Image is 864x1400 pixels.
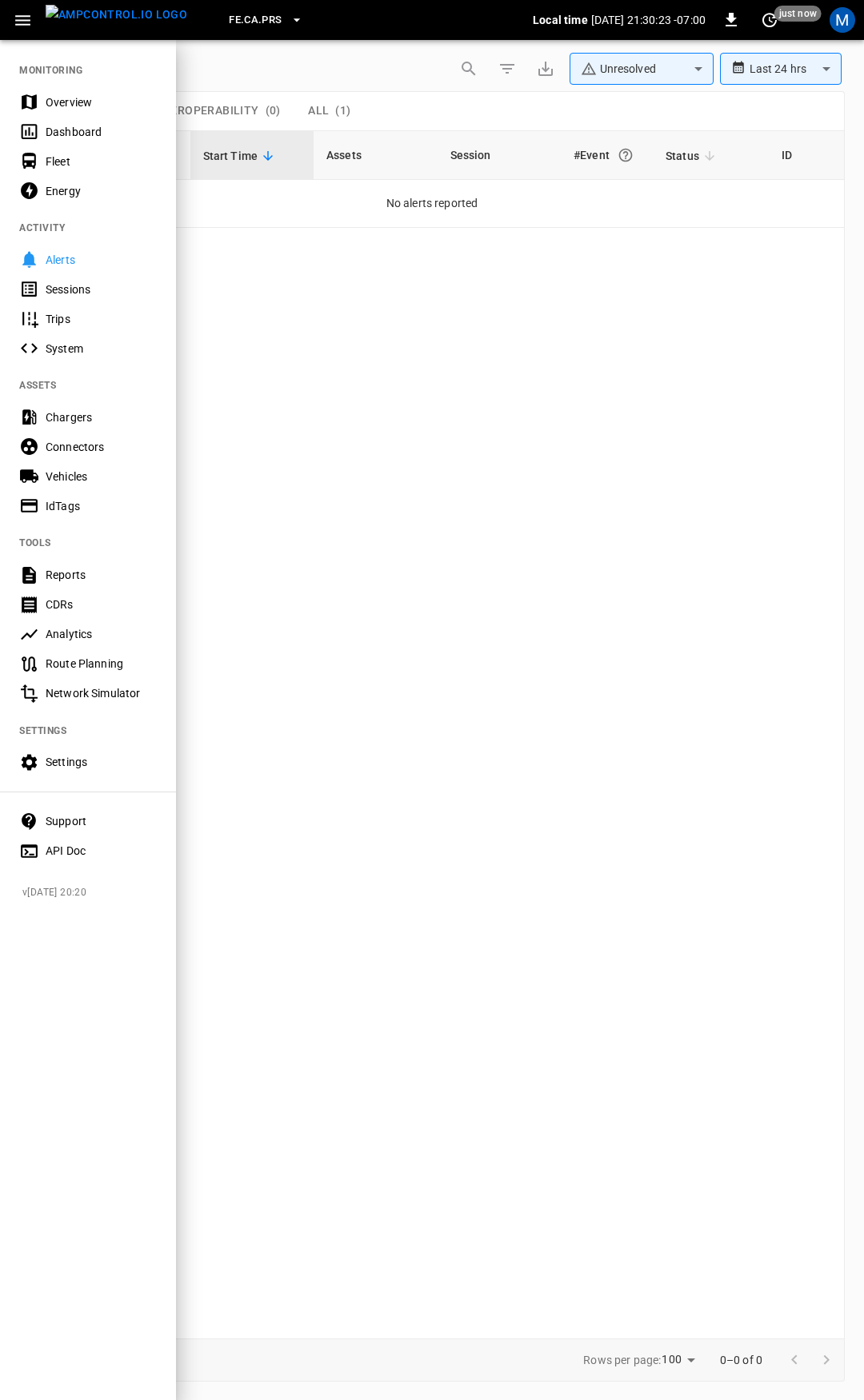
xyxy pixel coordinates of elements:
[46,439,157,455] div: Connectors
[46,94,157,110] div: Overview
[46,281,157,297] div: Sessions
[46,813,157,829] div: Support
[46,469,157,485] div: Vehicles
[46,183,157,199] div: Energy
[774,6,822,22] span: just now
[46,311,157,327] div: Trips
[46,567,157,583] div: Reports
[46,843,157,859] div: API Doc
[46,341,157,357] div: System
[757,7,782,33] button: set refresh interval
[46,754,157,770] div: Settings
[46,124,157,140] div: Dashboard
[229,11,282,30] span: FE.CA.PRS
[46,596,157,612] div: CDRs
[46,656,157,672] div: Route Planning
[46,626,157,642] div: Analytics
[830,7,855,33] div: profile-icon
[591,12,706,28] p: [DATE] 21:30:23 -07:00
[22,885,163,901] span: v [DATE] 20:20
[46,5,187,25] img: ampcontrol.io logo
[46,154,157,170] div: Fleet
[46,409,157,425] div: Chargers
[533,12,588,28] p: Local time
[46,498,157,514] div: IdTags
[46,252,157,268] div: Alerts
[46,685,157,701] div: Network Simulator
